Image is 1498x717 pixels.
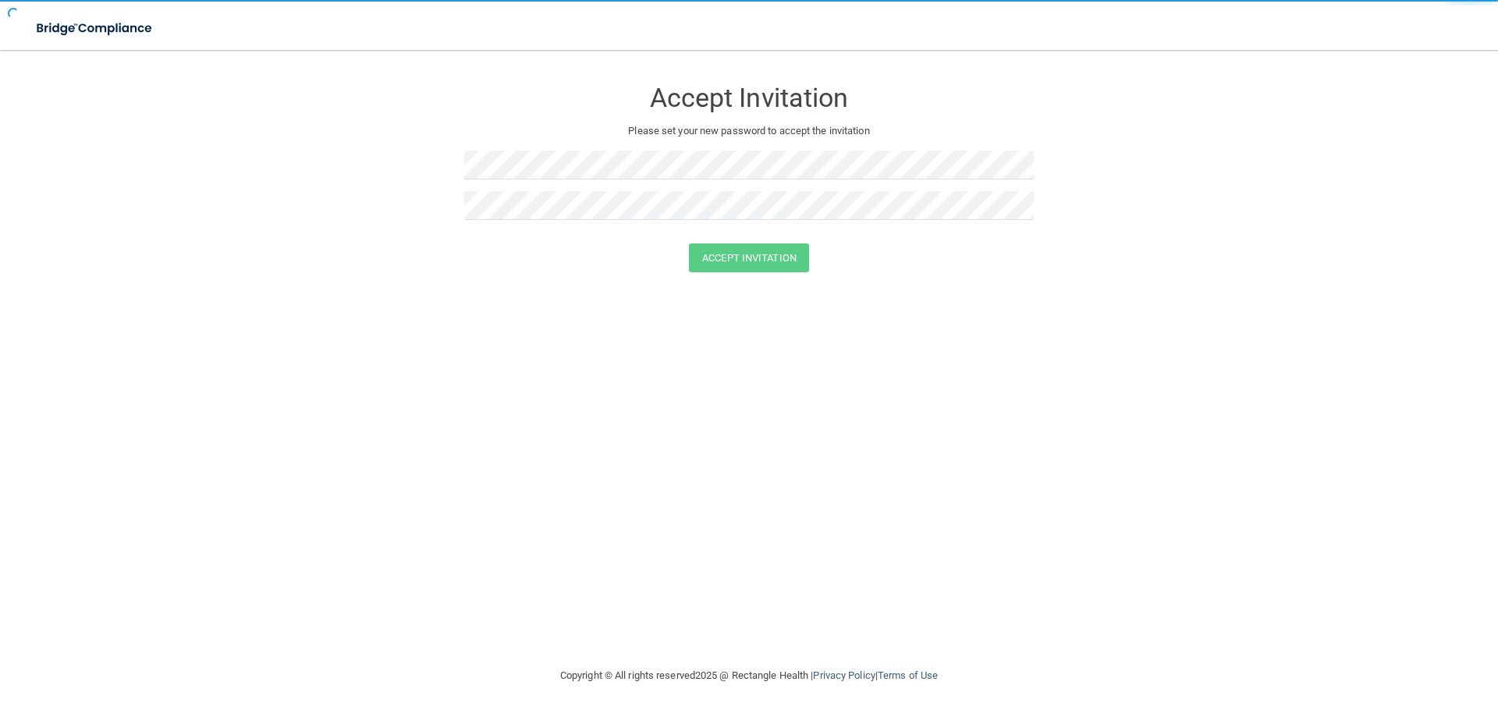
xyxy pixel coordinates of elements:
p: Please set your new password to accept the invitation [476,122,1022,140]
img: bridge_compliance_login_screen.278c3ca4.svg [23,12,167,44]
a: Privacy Policy [813,669,875,681]
div: Copyright © All rights reserved 2025 @ Rectangle Health | | [464,651,1034,701]
h3: Accept Invitation [464,83,1034,112]
button: Accept Invitation [689,243,809,272]
a: Terms of Use [878,669,938,681]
